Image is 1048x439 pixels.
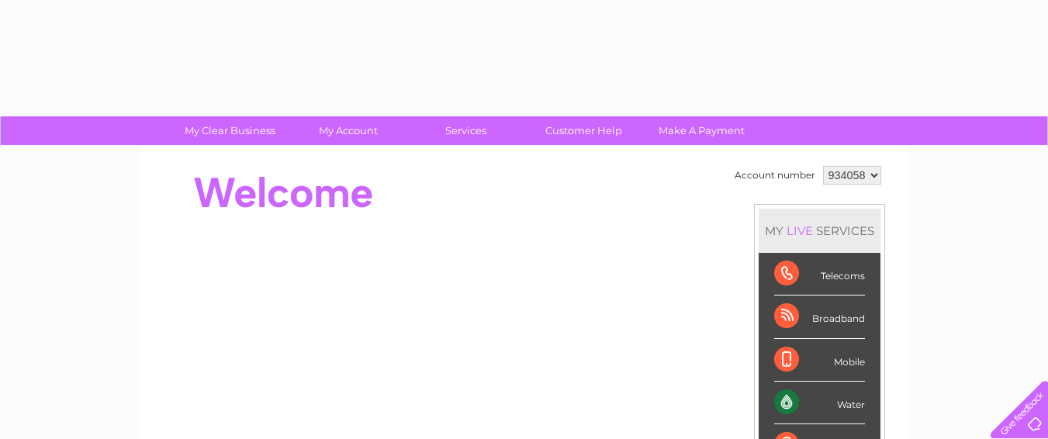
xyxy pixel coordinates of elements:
[520,116,648,145] a: Customer Help
[731,162,819,188] td: Account number
[774,382,865,424] div: Water
[284,116,412,145] a: My Account
[638,116,766,145] a: Make A Payment
[783,223,816,238] div: LIVE
[402,116,530,145] a: Services
[774,296,865,338] div: Broadband
[759,209,880,253] div: MY SERVICES
[166,116,294,145] a: My Clear Business
[774,339,865,382] div: Mobile
[774,253,865,296] div: Telecoms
